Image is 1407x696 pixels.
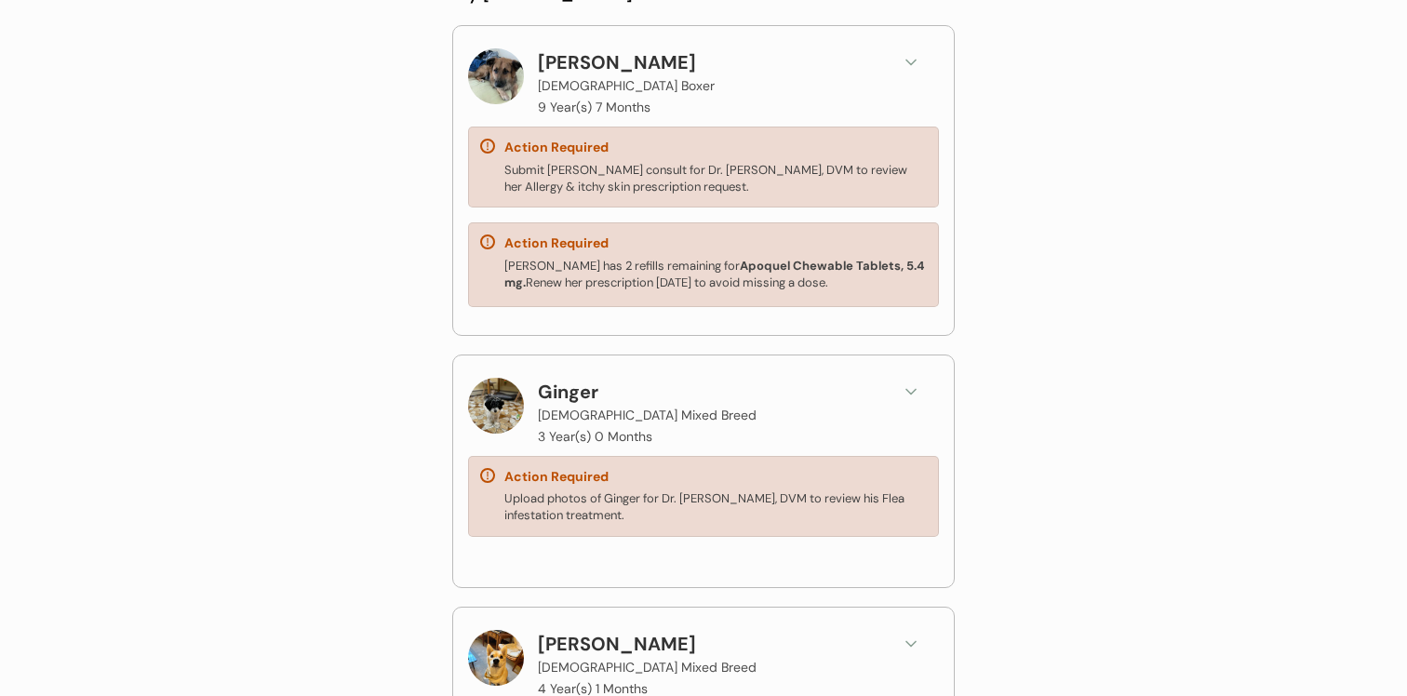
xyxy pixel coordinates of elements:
div: Submit [PERSON_NAME] consult for Dr. [PERSON_NAME], DVM to review her Allergy & itchy skin prescr... [504,162,927,195]
div: Action Required [504,234,609,253]
strong: Apoquel Chewable Tablets, 5.4 mg. [504,258,927,290]
div: [PERSON_NAME] [538,630,696,658]
div: [DEMOGRAPHIC_DATA] Boxer [538,76,715,96]
p: 9 Year(s) 7 Months [538,100,650,114]
div: Action Required [504,468,609,487]
div: [DEMOGRAPHIC_DATA] Mixed Breed [538,658,757,677]
div: Upload photos of Ginger for Dr. [PERSON_NAME], DVM to review his Flea infestation treatment. [504,490,927,524]
p: 3 Year(s) 0 Months [538,430,652,443]
div: [DEMOGRAPHIC_DATA] Mixed Breed [538,406,757,425]
div: [PERSON_NAME] [538,48,696,76]
p: 4 Year(s) 1 Months [538,682,648,695]
div: Action Required [504,139,609,157]
div: Ginger [538,378,608,406]
div: [PERSON_NAME] has 2 refills remaining for Renew her prescription [DATE] to avoid missing a dose. [504,258,927,291]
